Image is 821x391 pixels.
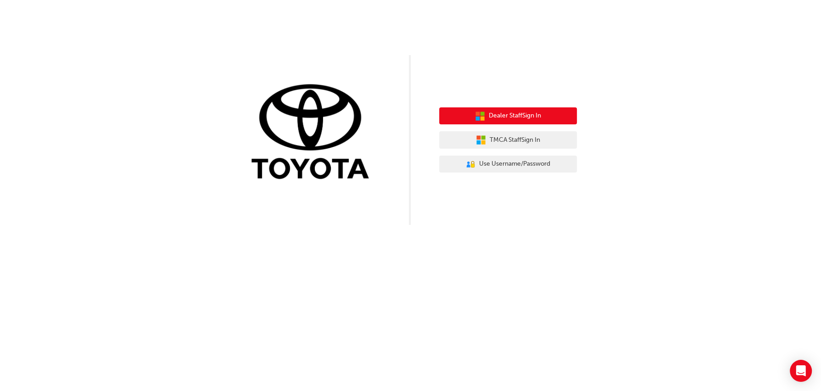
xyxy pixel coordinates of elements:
[790,360,812,382] div: Open Intercom Messenger
[489,111,541,121] span: Dealer Staff Sign In
[439,156,577,173] button: Use Username/Password
[479,159,550,169] span: Use Username/Password
[439,131,577,149] button: TMCA StaffSign In
[245,82,382,184] img: Trak
[439,107,577,125] button: Dealer StaffSign In
[490,135,540,145] span: TMCA Staff Sign In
